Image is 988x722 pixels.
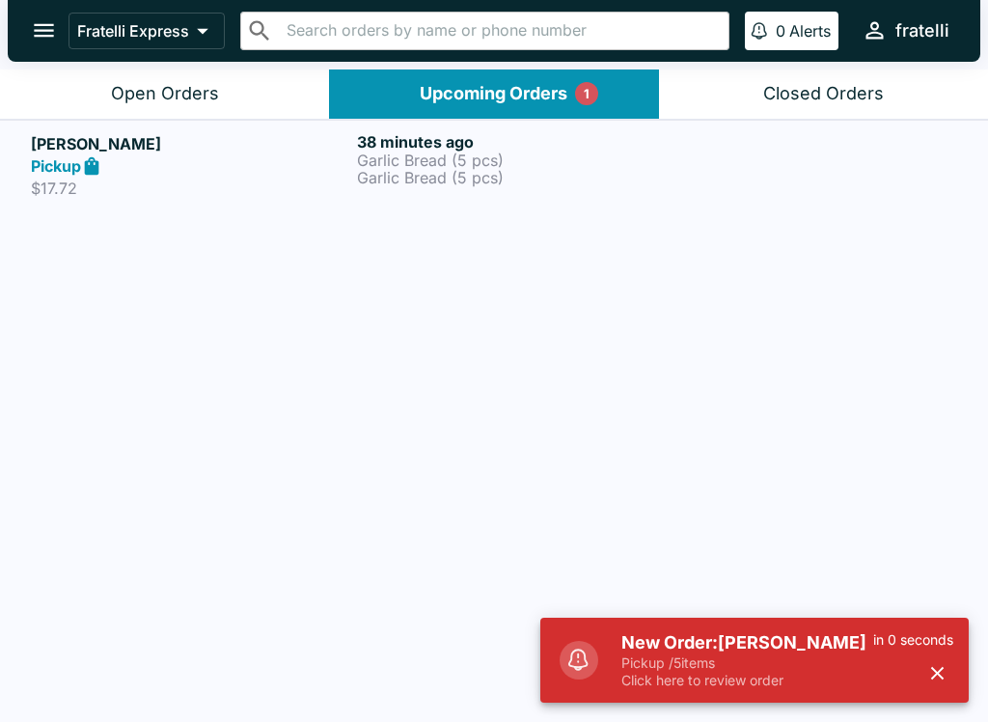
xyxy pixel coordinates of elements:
p: in 0 seconds [873,631,953,649]
p: Fratelli Express [77,21,189,41]
div: Closed Orders [763,83,884,105]
p: 1 [584,84,590,103]
button: open drawer [19,6,69,55]
h6: 38 minutes ago [357,132,675,152]
p: Pickup / 5 items [621,654,873,672]
div: fratelli [895,19,949,42]
p: Garlic Bread (5 pcs) [357,169,675,186]
div: Open Orders [111,83,219,105]
input: Search orders by name or phone number [281,17,721,44]
h5: New Order: [PERSON_NAME] [621,631,873,654]
div: Upcoming Orders [420,83,567,105]
strong: Pickup [31,156,81,176]
p: 0 [776,21,785,41]
p: $17.72 [31,179,349,198]
button: Fratelli Express [69,13,225,49]
p: Alerts [789,21,831,41]
h5: [PERSON_NAME] [31,132,349,155]
p: Click here to review order [621,672,873,689]
p: Garlic Bread (5 pcs) [357,152,675,169]
button: fratelli [854,10,957,51]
